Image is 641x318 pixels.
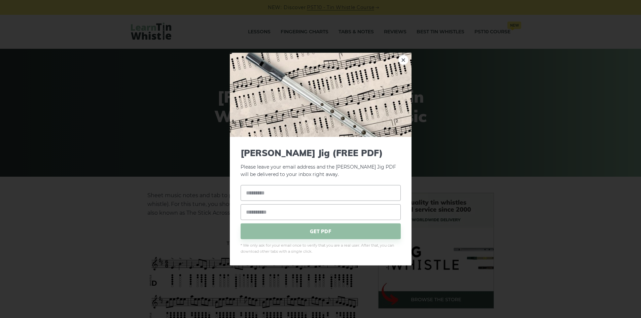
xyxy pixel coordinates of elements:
[241,223,401,239] span: GET PDF
[241,243,401,255] span: * We only ask for your email once to verify that you are a real user. After that, you can downloa...
[230,52,412,137] img: Tin Whistle Tab Preview
[241,147,401,178] p: Please leave your email address and the [PERSON_NAME] Jig PDF will be delivered to your inbox rig...
[398,55,408,65] a: ×
[241,147,401,158] span: [PERSON_NAME] Jig (FREE PDF)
